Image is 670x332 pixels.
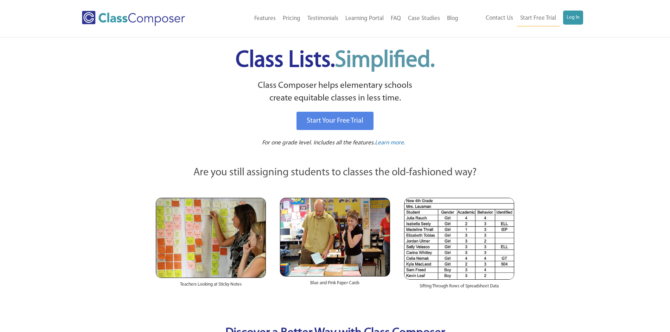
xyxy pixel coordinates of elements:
span: Class Lists. [236,49,435,72]
img: Teachers Looking at Sticky Notes [156,198,266,278]
span: Start Your Free Trial [307,117,363,124]
a: Contact Us [482,11,517,26]
a: Start Free Trial [517,11,560,26]
a: Learn more. [375,139,405,148]
span: For one grade level. Includes all the features. [262,140,375,146]
nav: Header Menu [214,11,462,26]
a: Pricing [279,11,304,26]
div: Blue and Pink Paper Cards [280,276,390,293]
a: Features [251,11,279,26]
span: Learn more. [375,140,405,146]
a: Blog [444,11,462,26]
a: FAQ [387,11,404,26]
img: Blue and Pink Paper Cards [280,198,390,276]
img: Spreadsheets [404,198,514,280]
p: Class Composer helps elementary schools create equitable classes in less time. [155,79,516,105]
a: Log In [563,11,583,25]
div: Sifting Through Rows of Spreadsheet Data [404,280,514,297]
img: Class Composer [82,11,185,26]
a: Learning Portal [342,11,387,26]
nav: Header Menu [462,11,583,26]
a: Case Studies [404,11,444,26]
div: Teachers Looking at Sticky Notes [156,278,266,295]
a: Testimonials [304,11,342,26]
span: Simplified. [335,49,435,72]
a: Start Your Free Trial [296,112,374,130]
p: Are you still assigning students to classes the old-fashioned way? [156,165,515,181]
